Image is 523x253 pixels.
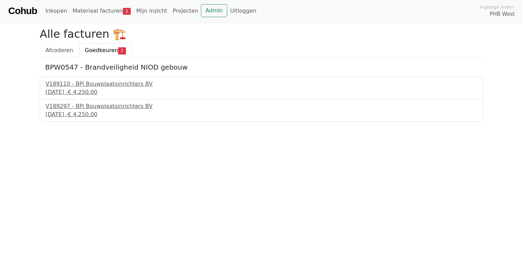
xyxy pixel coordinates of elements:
a: Projecten [170,4,201,18]
a: Goedkeuren2 [79,43,132,58]
div: [DATE] - [46,110,477,119]
span: € 4.250,00 [68,89,98,95]
a: Afcoderen [40,43,79,58]
a: Cohub [8,3,37,19]
a: Uitloggen [227,4,259,18]
div: [DATE] - [46,88,477,96]
h2: Alle facturen 🏗️ [40,27,483,40]
span: 2 [118,47,126,54]
span: Afcoderen [46,47,73,53]
a: Materiaal facturen2 [70,4,133,18]
span: Ingelogd onder: [480,4,515,10]
span: € 4.250,00 [68,111,98,118]
h5: BPW0547 - Brandveiligheid NIOD gebouw [45,63,478,71]
a: Inkopen [42,4,69,18]
a: V189110 - BPi Bouwplaatsinrichters BV[DATE] -€ 4.250,00 [46,80,477,96]
div: V189297 - BPi Bouwplaatsinrichters BV [46,102,477,110]
a: Mijn inzicht [133,4,170,18]
span: PHB West [490,10,515,18]
a: V189297 - BPi Bouwplaatsinrichters BV[DATE] -€ 4.250,00 [46,102,477,119]
span: Goedkeuren [85,47,118,53]
span: 2 [123,8,131,15]
div: V189110 - BPi Bouwplaatsinrichters BV [46,80,477,88]
a: Admin [201,4,227,17]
